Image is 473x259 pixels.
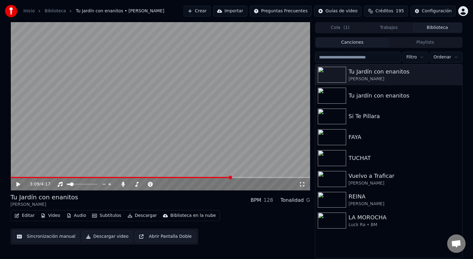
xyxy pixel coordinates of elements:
span: Ordenar [434,54,451,60]
button: Playlists [389,38,462,47]
button: Subtítulos [90,211,123,220]
div: Chat abierto [447,234,466,253]
div: Si Te Pillara [349,112,460,121]
button: Audio [64,211,89,220]
button: Abrir Pantalla Doble [135,231,196,242]
div: Tu jardín con enanitos [349,91,460,100]
div: [PERSON_NAME] [349,201,460,207]
div: 128 [264,197,273,204]
div: Tonalidad [281,197,304,204]
div: Luck Ra • BM [349,222,460,228]
span: 4:17 [41,181,51,187]
div: Tu Jardín con enanitos [10,193,78,201]
button: Cola [316,23,365,32]
div: [PERSON_NAME] [349,76,460,82]
button: Créditos195 [364,6,408,17]
button: Guías de video [314,6,362,17]
div: REINA [349,192,460,201]
div: LA MOROCHA [349,213,460,222]
button: Editar [12,211,37,220]
div: [PERSON_NAME] [349,180,460,186]
span: ( 1 ) [343,25,350,31]
span: 3:09 [30,181,39,187]
div: Vuelvo a Traficar [349,172,460,180]
div: / [30,181,45,187]
span: Tu Jardín con enanitos • [PERSON_NAME] [76,8,164,14]
button: Sincronización manual [13,231,79,242]
a: Inicio [23,8,35,14]
button: Configuración [410,6,456,17]
div: TUCHAT [349,154,460,162]
div: FAYA [349,133,460,141]
button: Crear [184,6,211,17]
button: Canciones [316,38,389,47]
div: [PERSON_NAME] [10,201,78,208]
button: Video [38,211,63,220]
div: Configuración [422,8,452,14]
span: Créditos [375,8,393,14]
div: Tu Jardín con enanitos [349,67,460,76]
div: BPM [251,197,261,204]
a: Biblioteca [45,8,66,14]
button: Descargar video [82,231,132,242]
span: 195 [396,8,404,14]
span: Filtro [406,54,417,60]
nav: breadcrumb [23,8,164,14]
button: Biblioteca [413,23,462,32]
button: Descargar [125,211,160,220]
img: youka [5,5,17,17]
button: Preguntas Frecuentes [250,6,312,17]
div: Biblioteca en la nube [170,213,216,219]
button: Importar [213,6,247,17]
div: G [306,197,310,204]
button: Trabajos [365,23,413,32]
